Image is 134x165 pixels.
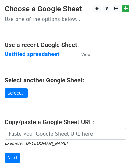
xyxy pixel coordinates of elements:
p: Use one of the options below... [5,16,129,22]
a: Untitled spreadsheet [5,52,59,57]
h3: Choose a Google Sheet [5,5,129,14]
small: View [81,52,90,57]
a: View [75,52,90,57]
h4: Copy/paste a Google Sheet URL: [5,118,129,126]
input: Paste your Google Sheet URL here [5,128,126,140]
h4: Use a recent Google Sheet: [5,41,129,49]
a: Select... [5,88,28,98]
small: Example: [URL][DOMAIN_NAME] [5,141,67,146]
h4: Select another Google Sheet: [5,77,129,84]
input: Next [5,153,20,163]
